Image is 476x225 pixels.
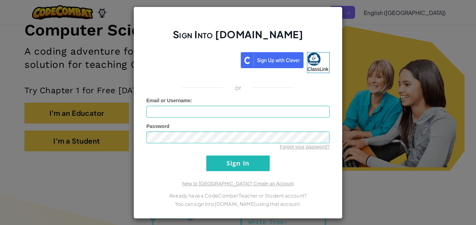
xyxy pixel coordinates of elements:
span: Email or Username [146,98,191,103]
img: classlink-logo-small.png [307,53,321,66]
input: Sign In [206,155,270,171]
a: Forgot your password? [280,144,330,150]
p: You can sign into [DOMAIN_NAME] using that account. [146,200,330,208]
span: ClassLink [307,66,329,72]
label: : [146,97,192,104]
a: New to [GEOGRAPHIC_DATA]? Create an Account [182,181,294,186]
iframe: Sign in with Google Button [143,51,241,67]
p: Already have a CodeCombat Teacher or Student account? [146,191,330,200]
p: or [235,83,241,92]
img: clever_sso_button@2x.png [241,52,304,68]
span: Password [146,123,169,129]
h2: Sign Into [DOMAIN_NAME] [146,28,330,48]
